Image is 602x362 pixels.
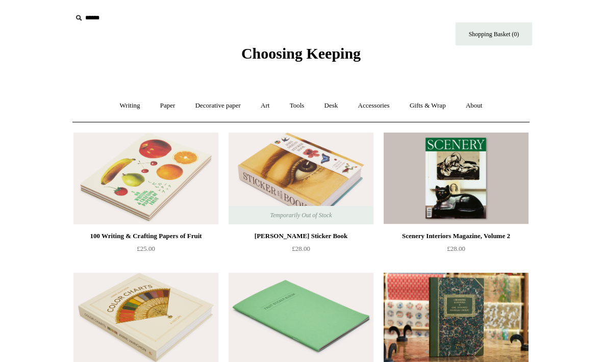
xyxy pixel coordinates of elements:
a: Scenery Interiors Magazine, Volume 2 Scenery Interiors Magazine, Volume 2 [384,133,529,224]
img: John Derian Sticker Book [229,133,373,224]
span: Choosing Keeping [241,45,361,62]
span: Temporarily Out of Stock [260,206,342,224]
a: Gifts & Wrap [400,92,455,119]
span: £25.00 [137,245,155,252]
a: 100 Writing & Crafting Papers of Fruit £25.00 [73,230,218,272]
span: £28.00 [292,245,310,252]
a: Accessories [349,92,399,119]
a: Scenery Interiors Magazine, Volume 2 £28.00 [384,230,529,272]
a: 100 Writing & Crafting Papers of Fruit 100 Writing & Crafting Papers of Fruit [73,133,218,224]
a: Decorative paper [186,92,250,119]
a: [PERSON_NAME] Sticker Book £28.00 [229,230,373,272]
span: £28.00 [447,245,465,252]
a: Choosing Keeping [241,53,361,60]
a: John Derian Sticker Book John Derian Sticker Book Temporarily Out of Stock [229,133,373,224]
a: Desk [315,92,347,119]
div: 100 Writing & Crafting Papers of Fruit [76,230,216,242]
a: Art [252,92,279,119]
img: 100 Writing & Crafting Papers of Fruit [73,133,218,224]
a: Tools [281,92,314,119]
a: Paper [151,92,185,119]
a: About [457,92,492,119]
div: Scenery Interiors Magazine, Volume 2 [386,230,526,242]
a: Writing [111,92,149,119]
div: [PERSON_NAME] Sticker Book [231,230,371,242]
img: Scenery Interiors Magazine, Volume 2 [384,133,529,224]
a: Shopping Basket (0) [456,22,532,45]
